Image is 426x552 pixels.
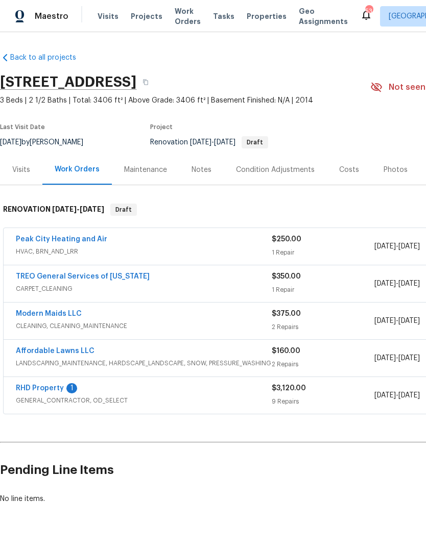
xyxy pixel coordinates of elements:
span: Visits [98,11,119,21]
span: [DATE] [190,139,211,146]
span: [DATE] [374,243,396,250]
span: [DATE] [374,355,396,362]
div: Photos [384,165,408,175]
span: - [374,279,420,289]
span: Tasks [213,13,234,20]
div: 53 [365,6,372,16]
span: - [190,139,235,146]
span: Draft [111,205,136,215]
span: CARPET_CLEANING [16,284,272,294]
div: 9 Repairs [272,396,374,407]
h6: RENOVATION [3,204,104,216]
a: Peak City Heating and Air [16,236,107,243]
span: Projects [131,11,162,21]
a: TREO General Services of [US_STATE] [16,273,150,280]
div: 1 Repair [272,247,374,258]
span: - [374,241,420,252]
span: [DATE] [398,243,420,250]
span: [DATE] [374,317,396,324]
div: 2 Repairs [272,322,374,332]
button: Copy Address [136,73,155,91]
div: Maintenance [124,165,167,175]
span: Work Orders [175,6,201,27]
span: [DATE] [80,206,104,213]
span: $160.00 [272,347,300,355]
a: Modern Maids LLC [16,310,82,317]
span: Renovation [150,139,268,146]
span: Draft [243,139,267,145]
span: Geo Assignments [299,6,348,27]
div: 1 [66,383,77,393]
span: [DATE] [374,280,396,287]
span: CLEANING, CLEANING_MAINTENANCE [16,321,272,331]
span: HVAC, BRN_AND_LRR [16,246,272,257]
div: Costs [339,165,359,175]
span: [DATE] [374,392,396,399]
span: - [52,206,104,213]
span: - [374,353,420,363]
span: $375.00 [272,310,301,317]
div: Condition Adjustments [236,165,315,175]
div: 1 Repair [272,285,374,295]
span: Project [150,124,173,130]
a: Affordable Lawns LLC [16,347,94,355]
div: Work Orders [55,164,100,174]
span: LANDSCAPING_MAINTENANCE, HARDSCAPE_LANDSCAPE, SNOW, PRESSURE_WASHING [16,358,272,368]
div: Visits [12,165,30,175]
span: [DATE] [398,280,420,287]
span: [DATE] [398,317,420,324]
a: RHD Property [16,385,64,392]
span: Maestro [35,11,68,21]
div: 2 Repairs [272,359,374,369]
span: $3,120.00 [272,385,306,392]
span: - [374,316,420,326]
span: [DATE] [398,355,420,362]
span: Properties [247,11,287,21]
span: - [374,390,420,400]
div: Notes [192,165,211,175]
span: [DATE] [52,206,77,213]
span: [DATE] [398,392,420,399]
span: [DATE] [214,139,235,146]
span: $350.00 [272,273,301,280]
span: GENERAL_CONTRACTOR, OD_SELECT [16,395,272,406]
span: $250.00 [272,236,301,243]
